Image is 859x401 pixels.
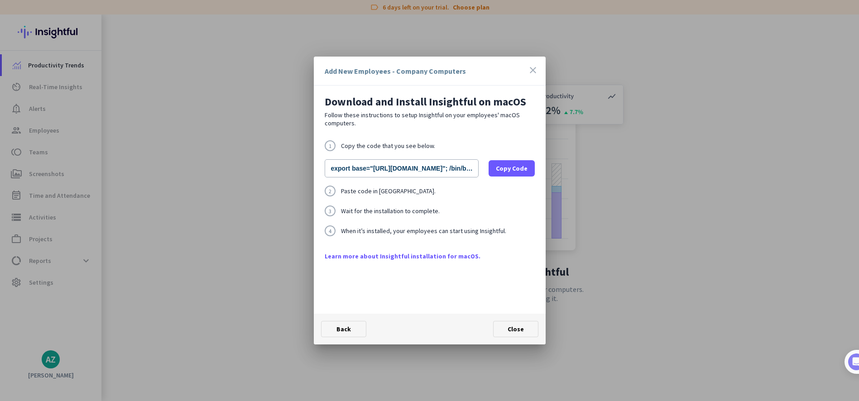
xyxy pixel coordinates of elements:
p: Follow these instructions to setup Insightful on your employees' macOS computers. [325,111,535,127]
span: Copy the code that you see below. [341,143,435,149]
div: 1 [325,140,336,151]
button: Back [321,321,366,337]
div: 4 [325,225,336,236]
span: Copy Code [496,164,528,173]
span: Back [336,325,351,333]
div: Add New Employees - Company Computers [325,67,466,75]
a: Learn more about Insightful installation for macOS. [325,252,535,261]
span: Paste code in [GEOGRAPHIC_DATA]. [341,188,436,194]
span: Wait for the installation to complete. [341,208,440,214]
button: Copy Code [489,160,535,177]
span: Close [508,325,524,333]
div: 3 [325,205,336,216]
button: Close [493,321,538,337]
div: 2 [325,186,336,196]
h2: Download and Install Insightful on macOS [325,96,535,107]
i: close [528,65,538,76]
span: When it’s installed, your employees can start using Insightful. [341,228,506,234]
